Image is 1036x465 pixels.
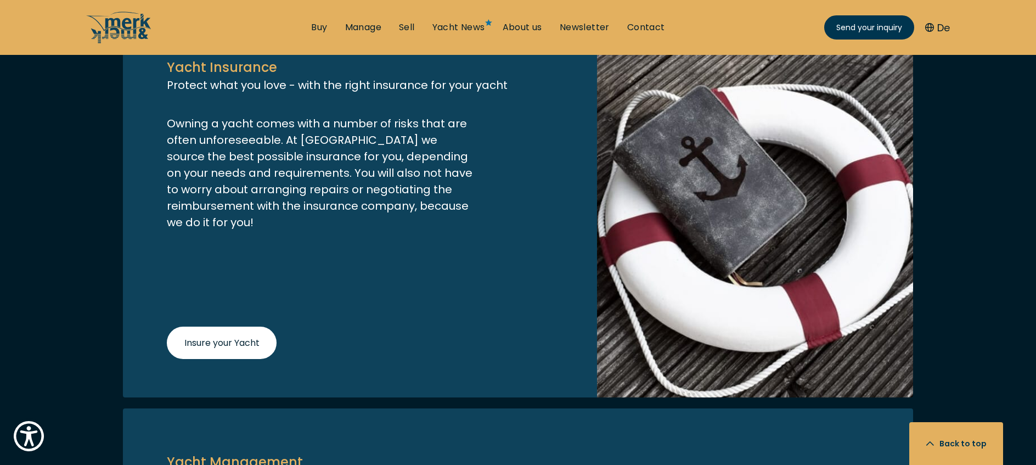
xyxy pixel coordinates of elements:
a: About us [503,21,542,33]
p: Protect what you love - with the right insurance for your yacht [167,77,553,93]
a: Sell [399,21,415,33]
span: Send your inquiry [836,22,902,33]
a: Contact [627,21,665,33]
button: Back to top [909,422,1003,465]
a: Manage [345,21,381,33]
a: Send your inquiry [824,15,914,40]
p: Owning a yacht comes with a number of risks that are often unforeseeable. At [GEOGRAPHIC_DATA] we... [167,115,474,231]
a: Insure your Yacht [167,327,277,359]
button: Show Accessibility Preferences [11,418,47,454]
button: De [925,20,950,35]
a: Buy [311,21,327,33]
a: Newsletter [560,21,610,33]
p: Yacht Insurance [167,58,553,77]
a: Yacht News [432,21,485,33]
span: Insure your Yacht [184,336,260,350]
